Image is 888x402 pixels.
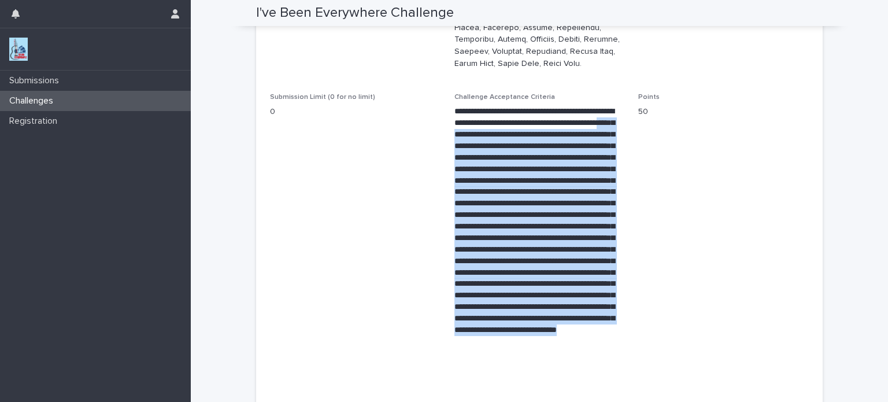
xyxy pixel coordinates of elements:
[5,95,62,106] p: Challenges
[638,106,809,118] p: 50
[270,106,441,118] p: 0
[638,94,660,101] span: Points
[5,116,66,127] p: Registration
[256,5,454,21] h2: I've Been Everywhere Challenge
[454,94,555,101] span: Challenge Acceptance Criteria
[5,75,68,86] p: Submissions
[270,94,375,101] span: Submission Limit (0 for no limit)
[9,38,28,61] img: jxsLJbdS1eYBI7rVAS4p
